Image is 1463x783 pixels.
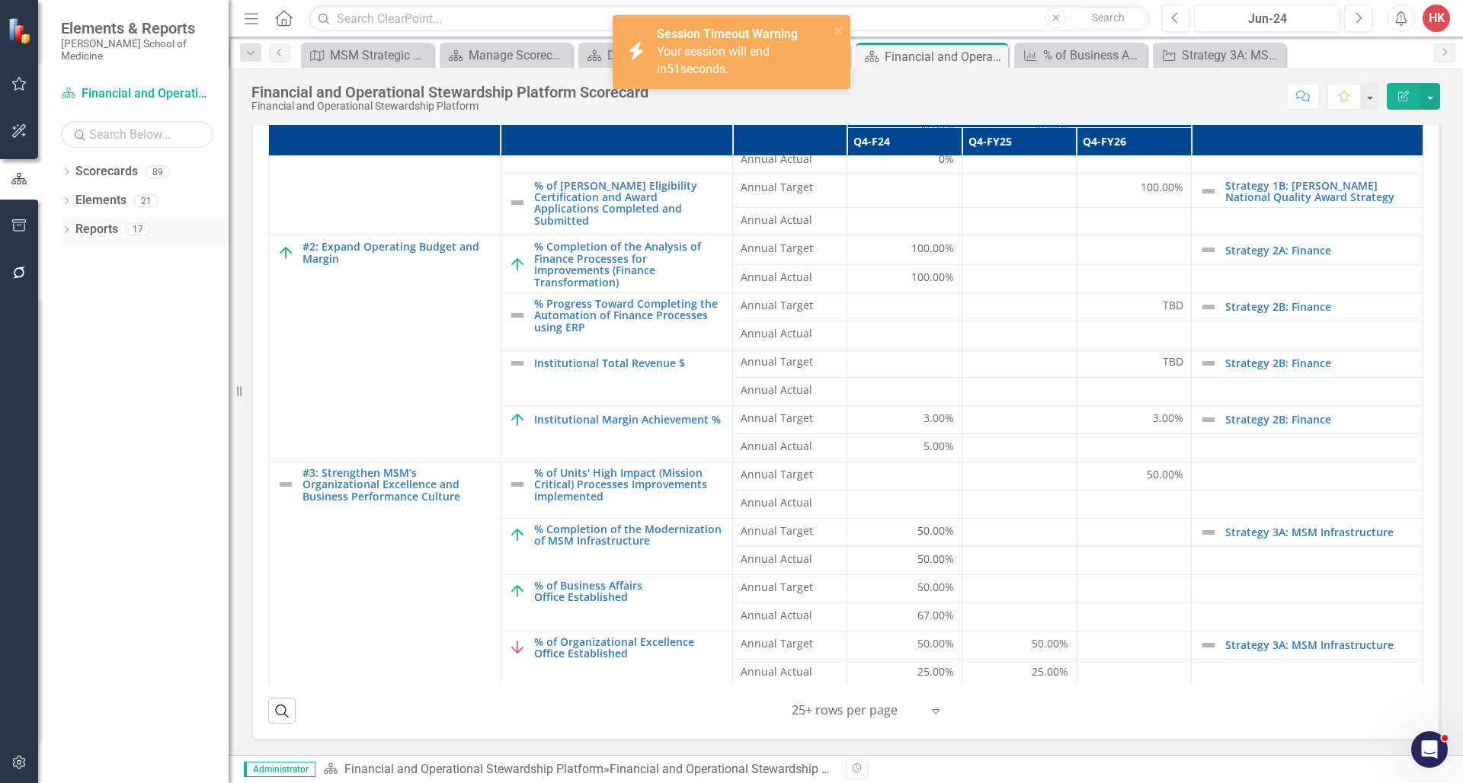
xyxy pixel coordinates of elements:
div: 89 [146,165,170,178]
td: Double-Click to Edit [732,146,847,174]
div: 17 [126,223,150,236]
td: Double-Click to Edit [732,405,847,433]
td: Double-Click to Edit Right Click for Context Menu [1191,236,1423,264]
a: % of Business Affairs Office Established [534,580,724,603]
span: 0% [939,152,954,167]
span: Annual Target [741,241,839,256]
td: Double-Click to Edit [732,377,847,405]
a: MSM Strategic Plan Architecture (MSM's Preferred Future) [305,46,430,65]
td: Double-Click to Edit [1077,264,1191,292]
span: Annual Target [741,580,839,595]
img: Target Met or Exceeded [508,582,527,600]
span: Annual Actual [741,495,839,510]
input: Search ClearPoint... [309,5,1150,32]
div: 21 [134,194,158,207]
td: Double-Click to Edit [732,236,847,264]
img: Not Defined [1199,241,1218,259]
td: Double-Click to Edit [847,659,962,687]
span: Annual Actual [741,439,839,454]
td: Double-Click to Edit [1077,574,1191,602]
span: Annual Actual [741,608,839,623]
td: Double-Click to Edit Right Click for Context Menu [269,462,501,687]
span: Annual Target [741,354,839,369]
span: 3.00% [924,411,954,426]
img: Not Defined [1199,523,1218,542]
td: Double-Click to Edit [962,377,1076,405]
span: 25.00% [1032,664,1068,679]
td: Double-Click to Edit Right Click for Context Menu [501,292,732,349]
a: Strategy 2B: Finance [1225,414,1415,425]
td: Double-Click to Edit [732,546,847,574]
td: Double-Click to Edit [847,433,962,462]
img: Target Not Close to Being Met [508,638,527,657]
td: Double-Click to Edit [962,146,1076,174]
img: Not Defined [508,354,527,372]
img: Not Defined [508,306,527,324]
td: Double-Click to Edit [732,574,847,602]
td: Double-Click to Edit [732,321,847,349]
a: Strategy 2B: Finance [1225,301,1415,312]
a: % Progress Toward Completing the Automation of Finance Processes using ERP [534,298,724,333]
td: Double-Click to Edit [1077,602,1191,631]
span: 50.00% [917,580,954,595]
td: Double-Click to Edit Right Click for Context Menu [501,174,732,236]
span: Annual Target [741,180,839,195]
td: Double-Click to Edit [847,490,962,518]
iframe: Intercom live chat [1411,731,1448,768]
td: Double-Click to Edit Right Click for Context Menu [501,574,732,631]
td: Double-Click to Edit Right Click for Context Menu [501,462,732,518]
td: Double-Click to Edit [962,174,1076,208]
a: Strategy 2A: Finance [1225,244,1415,256]
div: » [323,761,834,778]
span: 50.00% [917,636,954,651]
span: 100.00% [911,270,954,285]
div: Financial and Operational Stewardship Platform Scorecard [251,84,648,101]
span: Annual Target [741,523,839,539]
img: Not Defined [1199,298,1218,316]
a: % Completion of the Modernization of MSM Infrastructure [534,523,724,547]
td: Double-Click to Edit [847,574,962,602]
td: Double-Click to Edit [847,405,962,433]
td: Double-Click to Edit [962,602,1076,631]
img: Target Met or Exceeded [508,255,527,273]
a: Elements [75,192,126,209]
td: Double-Click to Edit Right Click for Context Menu [269,113,501,236]
td: Double-Click to Edit [962,208,1076,236]
span: 100.00% [1141,180,1183,195]
div: Financial and Operational Stewardship Platform Scorecard [885,47,1004,66]
img: Target Met or Exceeded [508,526,527,544]
td: Double-Click to Edit [1077,462,1191,490]
td: Double-Click to Edit [962,518,1076,546]
div: HK [1423,5,1450,32]
span: 25.00% [917,664,954,679]
span: 50.00% [1147,467,1183,482]
div: % of Business Affairs Office Established [1043,46,1143,65]
td: Double-Click to Edit [962,462,1076,490]
a: % Completion of the Analysis of Finance Processes for Improvements (Finance Transformation) [534,241,724,288]
td: Double-Click to Edit [732,264,847,292]
td: Double-Click to Edit [847,602,962,631]
div: Manage Scorecards [469,46,568,65]
td: Double-Click to Edit [847,264,962,292]
td: Double-Click to Edit Right Click for Context Menu [501,631,732,687]
button: Search [1070,8,1146,29]
span: Your session will end in seconds. [657,44,770,76]
td: Double-Click to Edit [1077,292,1191,321]
span: TBD [1163,298,1183,313]
span: Annual Actual [741,382,839,398]
td: Double-Click to Edit [962,659,1076,687]
a: Institutional Margin Achievement % [534,414,724,425]
td: Double-Click to Edit [732,631,847,659]
td: Double-Click to Edit [962,405,1076,433]
a: Financial and Operational Stewardship Platform [344,762,603,776]
img: Not Defined [508,475,527,494]
td: Double-Click to Edit [1077,174,1191,208]
img: Not Defined [1199,411,1218,429]
td: Double-Click to Edit [847,208,962,236]
a: Scorecards [75,163,138,181]
img: Not Defined [1199,182,1218,200]
td: Double-Click to Edit [962,236,1076,264]
td: Double-Click to Edit [732,659,847,687]
td: Double-Click to Edit [1077,659,1191,687]
td: Double-Click to Edit [1077,433,1191,462]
